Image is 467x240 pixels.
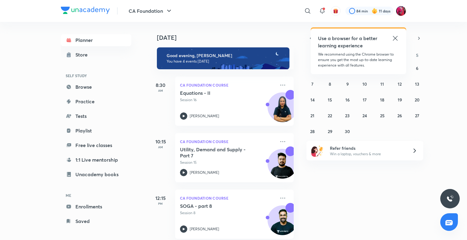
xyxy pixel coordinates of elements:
[61,139,131,151] a: Free live classes
[345,97,350,103] abbr: September 16, 2025
[415,113,419,118] abbr: September 27, 2025
[311,81,313,87] abbr: September 7, 2025
[377,111,387,120] button: September 25, 2025
[345,129,350,134] abbr: September 30, 2025
[377,79,387,89] button: September 11, 2025
[328,113,332,118] abbr: September 22, 2025
[61,49,131,61] a: Store
[412,95,422,105] button: September 20, 2025
[446,195,454,202] img: ttu
[328,129,332,134] abbr: September 29, 2025
[343,111,352,120] button: September 23, 2025
[157,47,289,69] img: evening
[325,95,335,105] button: September 15, 2025
[380,97,384,103] abbr: September 18, 2025
[180,146,256,159] h5: Utility, Demand and Supply - Part 7
[380,81,384,87] abbr: September 11, 2025
[395,79,405,89] button: September 12, 2025
[311,145,323,157] img: referral
[148,138,173,145] h5: 10:15
[412,111,422,120] button: September 27, 2025
[415,81,419,87] abbr: September 13, 2025
[412,79,422,89] button: September 13, 2025
[167,59,284,64] p: You have 4 events [DATE]
[415,97,420,103] abbr: September 20, 2025
[360,111,370,120] button: September 24, 2025
[318,35,379,49] h5: Use a browser for a better learning experience
[331,6,341,16] button: avatar
[308,111,317,120] button: September 21, 2025
[61,95,131,108] a: Practice
[329,81,331,87] abbr: September 8, 2025
[61,190,131,201] h6: ME
[325,79,335,89] button: September 8, 2025
[148,202,173,205] p: PM
[416,65,418,71] abbr: September 6, 2025
[167,53,284,58] h6: Good evening, [PERSON_NAME]
[61,110,131,122] a: Tests
[360,79,370,89] button: September 10, 2025
[333,8,338,14] img: avatar
[372,8,378,14] img: streak
[310,129,315,134] abbr: September 28, 2025
[396,6,406,16] img: Anushka Gupta
[330,151,405,157] p: Win a laptop, vouchers & more
[180,160,275,165] p: Session 15
[346,81,349,87] abbr: September 9, 2025
[310,113,314,118] abbr: September 21, 2025
[190,113,219,119] p: [PERSON_NAME]
[325,111,335,120] button: September 22, 2025
[157,34,300,41] h4: [DATE]
[308,126,317,136] button: September 28, 2025
[380,113,385,118] abbr: September 25, 2025
[363,97,367,103] abbr: September 17, 2025
[318,52,399,68] p: We recommend using the Chrome browser to ensure you get the most up-to-date learning experience w...
[180,97,275,103] p: Session 16
[125,5,176,17] button: CA Foundation
[330,145,405,151] h6: Refer friends
[61,154,131,166] a: 1:1 Live mentorship
[362,81,367,87] abbr: September 10, 2025
[343,79,352,89] button: September 9, 2025
[148,89,173,92] p: AM
[398,81,402,87] abbr: September 12, 2025
[377,95,387,105] button: September 18, 2025
[61,125,131,137] a: Playlist
[61,168,131,180] a: Unacademy books
[180,90,256,96] h5: Equations - II
[412,63,422,73] button: September 6, 2025
[61,215,131,227] a: Saved
[268,209,297,238] img: Avatar
[395,95,405,105] button: September 19, 2025
[397,113,402,118] abbr: September 26, 2025
[362,113,367,118] abbr: September 24, 2025
[180,194,275,202] p: CA Foundation Course
[61,201,131,213] a: Enrollments
[416,52,418,58] abbr: Saturday
[268,152,297,181] img: Avatar
[75,51,91,58] div: Store
[148,145,173,149] p: AM
[328,97,332,103] abbr: September 15, 2025
[268,96,297,125] img: Avatar
[61,81,131,93] a: Browse
[343,95,352,105] button: September 16, 2025
[180,203,256,209] h5: SOGA - part 8
[325,126,335,136] button: September 29, 2025
[360,95,370,105] button: September 17, 2025
[308,79,317,89] button: September 7, 2025
[180,210,275,216] p: Session 8
[310,97,315,103] abbr: September 14, 2025
[308,95,317,105] button: September 14, 2025
[190,226,219,232] p: [PERSON_NAME]
[395,111,405,120] button: September 26, 2025
[180,138,275,145] p: CA Foundation Course
[61,34,131,46] a: Planner
[148,81,173,89] h5: 8:30
[61,70,131,81] h6: SELF STUDY
[61,7,110,14] img: Company Logo
[343,126,352,136] button: September 30, 2025
[345,113,350,118] abbr: September 23, 2025
[61,7,110,15] a: Company Logo
[180,81,275,89] p: CA Foundation Course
